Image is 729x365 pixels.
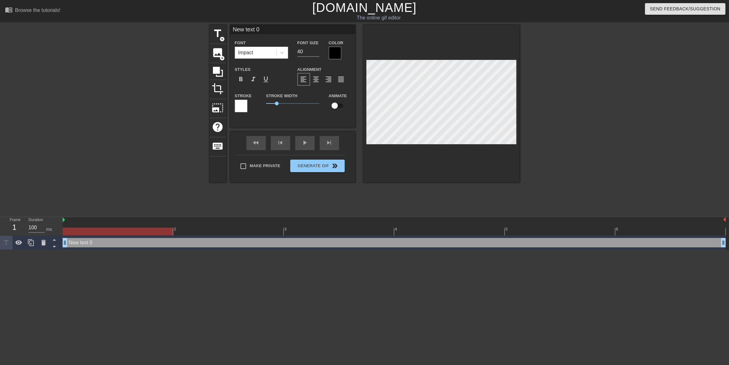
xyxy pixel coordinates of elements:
[15,8,60,13] div: Browse the tutorials!
[290,160,344,172] button: Generate Gif
[616,226,619,232] div: 6
[262,76,270,83] span: format_underline
[297,40,319,46] label: Font Size
[250,76,257,83] span: format_italic
[325,76,333,83] span: format_align_right
[297,66,322,73] label: Alignment
[212,28,224,40] span: title
[235,40,246,46] label: Font
[212,121,224,133] span: help
[5,6,13,13] span: menu_book
[300,76,308,83] span: format_align_left
[266,93,297,99] label: Stroke Width
[238,49,253,56] div: Impact
[5,6,60,16] a: Browse the tutorials!
[505,226,509,232] div: 5
[46,226,52,233] div: ms
[212,102,224,114] span: photo_size_select_large
[650,5,721,13] span: Send Feedback/Suggestion
[220,36,225,42] span: add_circle
[313,76,320,83] span: format_align_center
[28,218,43,222] label: Duration
[326,139,333,146] span: skip_next
[284,226,288,232] div: 3
[301,139,309,146] span: play_arrow
[212,83,224,95] span: crop
[723,217,726,222] img: bound-end.png
[329,40,344,46] label: Color
[212,140,224,152] span: keyboard
[329,93,347,99] label: Animate
[250,163,281,169] span: Make Private
[246,14,511,22] div: The online gif editor
[331,162,339,170] span: double_arrow
[395,226,398,232] div: 4
[237,76,245,83] span: format_bold
[10,222,19,233] div: 1
[174,226,177,232] div: 2
[235,93,252,99] label: Stroke
[293,162,342,170] span: Generate Gif
[252,139,260,146] span: fast_rewind
[720,240,726,246] span: drag_handle
[212,47,224,59] span: image
[338,76,345,83] span: format_align_justify
[62,240,68,246] span: drag_handle
[220,56,225,61] span: add_circle
[645,3,726,15] button: Send Feedback/Suggestion
[235,66,251,73] label: Styles
[312,1,416,14] a: [DOMAIN_NAME]
[5,217,24,235] div: Frame
[277,139,284,146] span: skip_previous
